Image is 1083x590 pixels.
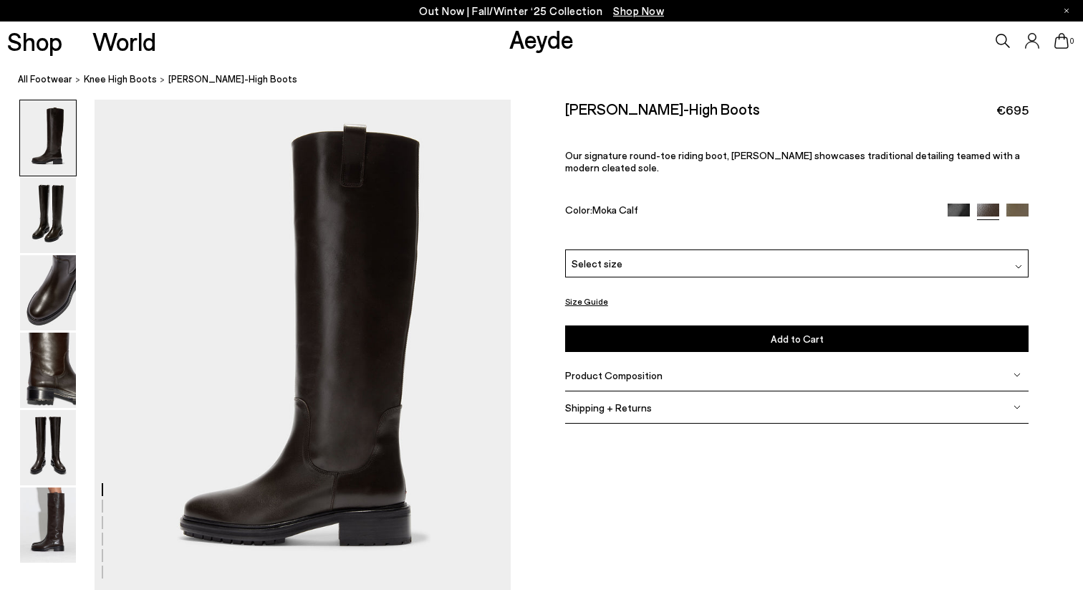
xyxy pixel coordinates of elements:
[1014,371,1021,379] img: svg%3E
[592,204,638,216] span: Moka Calf
[18,60,1083,100] nav: breadcrumb
[1069,37,1076,45] span: 0
[565,369,663,381] span: Product Composition
[565,292,608,310] button: Size Guide
[84,73,157,85] span: knee high boots
[20,487,76,563] img: Henry Knee-High Boots - Image 6
[565,204,933,220] div: Color:
[20,178,76,253] img: Henry Knee-High Boots - Image 2
[565,149,1029,173] p: Our signature round-toe riding boot, [PERSON_NAME] showcases traditional detailing teamed with a ...
[18,72,72,87] a: All Footwear
[996,101,1029,119] span: €695
[565,100,760,118] h2: [PERSON_NAME]-High Boots
[20,100,76,176] img: Henry Knee-High Boots - Image 1
[1054,33,1069,49] a: 0
[168,72,297,87] span: [PERSON_NAME]-High Boots
[572,256,622,271] span: Select size
[419,2,664,20] p: Out Now | Fall/Winter ‘25 Collection
[92,29,156,54] a: World
[509,24,574,54] a: Aeyde
[20,333,76,408] img: Henry Knee-High Boots - Image 4
[20,410,76,485] img: Henry Knee-High Boots - Image 5
[565,401,652,414] span: Shipping + Returns
[84,72,157,87] a: knee high boots
[613,4,664,17] span: Navigate to /collections/new-in
[565,325,1029,352] button: Add to Cart
[1015,263,1022,270] img: svg%3E
[1014,404,1021,411] img: svg%3E
[7,29,62,54] a: Shop
[20,255,76,330] img: Henry Knee-High Boots - Image 3
[771,333,824,345] span: Add to Cart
